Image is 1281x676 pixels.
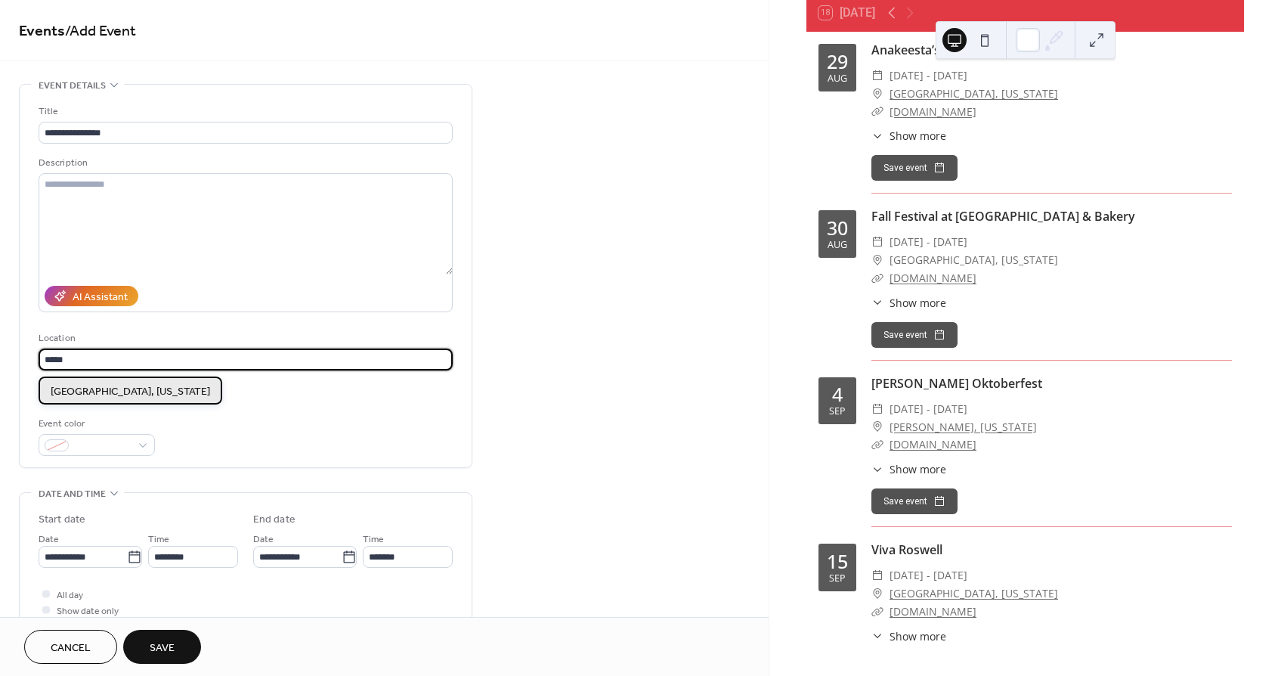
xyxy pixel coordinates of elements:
span: Date [39,532,59,547]
span: [DATE] - [DATE] [890,400,967,418]
a: [GEOGRAPHIC_DATA], [US_STATE] [890,85,1058,103]
div: 29 [827,52,848,71]
div: ​ [871,233,883,251]
div: 15 [827,552,848,571]
div: ​ [871,295,883,311]
button: ​Show more [871,128,946,144]
a: Fall Festival at [GEOGRAPHIC_DATA] & Bakery [871,208,1135,225]
div: 30 [827,219,848,237]
div: Aug [828,240,847,250]
span: Show more [890,295,946,311]
div: ​ [871,128,883,144]
a: [DOMAIN_NAME] [890,604,976,619]
div: ​ [871,566,883,585]
div: Start date [39,512,85,528]
div: End date [253,512,295,528]
div: ​ [871,628,883,644]
a: Viva Roswell [871,541,942,558]
span: Event details [39,78,106,94]
span: Time [148,532,169,547]
a: [DOMAIN_NAME] [890,104,976,119]
span: [DATE] - [DATE] [890,67,967,85]
div: ​ [871,461,883,477]
span: Show more [890,461,946,477]
div: ​ [871,67,883,85]
span: Show more [890,128,946,144]
a: Anakeesta’s Bear-Varian Fall Festival [871,42,1081,58]
span: Date [253,532,274,547]
button: ​Show more [871,295,946,311]
button: Save event [871,322,958,348]
div: Sep [829,574,846,584]
button: Save event [871,488,958,514]
button: ​Show more [871,628,946,644]
div: ​ [871,269,883,287]
div: ​ [871,85,883,103]
button: Cancel [24,630,117,664]
div: Sep [829,407,846,417]
button: Save event [871,155,958,181]
span: [DATE] - [DATE] [890,233,967,251]
span: Cancel [51,640,91,656]
div: Description [39,155,450,171]
button: Save [123,630,201,664]
button: ​Show more [871,461,946,477]
div: ​ [871,103,883,121]
div: 4 [832,385,843,404]
span: Show more [890,628,946,644]
span: Time [363,532,384,547]
a: [DOMAIN_NAME] [890,271,976,285]
span: / Add Event [65,17,136,46]
div: Aug [828,74,847,84]
span: Save [150,640,175,656]
button: AI Assistant [45,286,138,306]
div: ​ [871,400,883,418]
div: ​ [871,251,883,269]
a: [PERSON_NAME] Oktoberfest [871,375,1042,392]
div: AI Assistant [73,290,128,305]
span: [DATE] - [DATE] [890,566,967,585]
span: Show date only [57,603,119,619]
span: Date and time [39,486,106,502]
div: Location [39,330,450,346]
div: ​ [871,585,883,603]
a: [DOMAIN_NAME] [890,437,976,451]
a: Events [19,17,65,46]
div: Title [39,104,450,119]
a: [PERSON_NAME], [US_STATE] [890,418,1037,436]
span: All day [57,588,83,603]
a: [GEOGRAPHIC_DATA], [US_STATE] [890,585,1058,603]
span: [GEOGRAPHIC_DATA], [US_STATE] [890,251,1058,269]
div: ​ [871,603,883,621]
div: Event color [39,416,152,432]
span: [GEOGRAPHIC_DATA], [US_STATE] [51,384,210,400]
div: ​ [871,436,883,454]
div: ​ [871,418,883,436]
